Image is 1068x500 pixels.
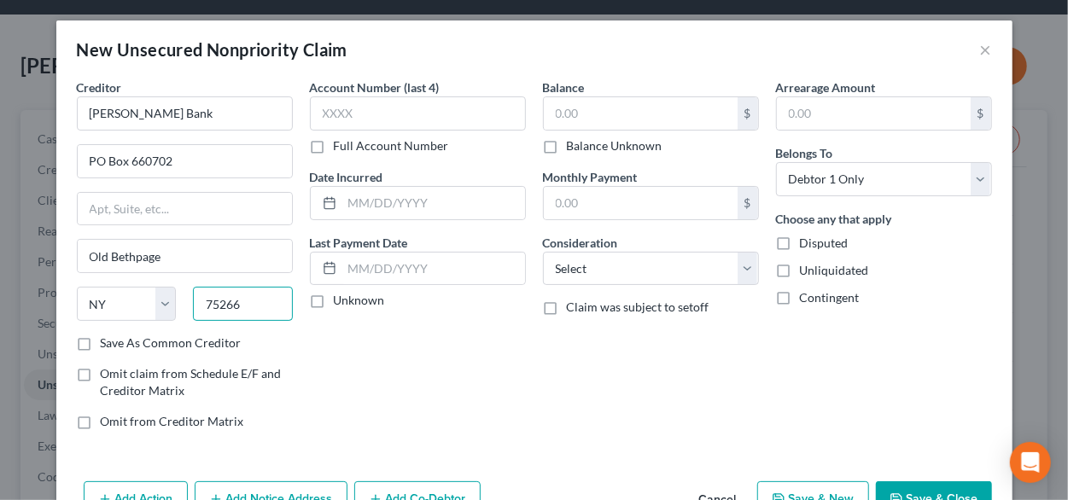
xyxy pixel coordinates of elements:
label: Balance [543,78,585,96]
label: Arrearage Amount [776,78,876,96]
span: Belongs To [776,146,833,160]
div: $ [971,97,991,130]
label: Monthly Payment [543,168,638,186]
span: Creditor [77,80,122,95]
div: $ [738,97,758,130]
div: New Unsecured Nonpriority Claim [77,38,347,61]
label: Last Payment Date [310,234,408,252]
input: Enter zip... [193,287,293,321]
span: Omit claim from Schedule E/F and Creditor Matrix [101,366,282,398]
input: Enter address... [78,145,292,177]
input: 0.00 [777,97,971,130]
button: × [980,39,992,60]
input: Search creditor by name... [77,96,293,131]
input: MM/DD/YYYY [342,253,525,285]
span: Disputed [800,235,849,250]
label: Account Number (last 4) [310,78,440,96]
span: Claim was subject to setoff [567,299,709,314]
input: MM/DD/YYYY [342,187,525,219]
input: 0.00 [544,187,738,219]
label: Unknown [334,292,385,309]
label: Full Account Number [334,137,449,154]
label: Consideration [543,234,618,252]
input: XXXX [310,96,526,131]
input: Enter city... [78,240,292,272]
div: $ [738,187,758,219]
label: Balance Unknown [567,137,662,154]
div: Open Intercom Messenger [1010,442,1051,483]
label: Date Incurred [310,168,383,186]
span: Contingent [800,290,860,305]
label: Choose any that apply [776,210,892,228]
label: Save As Common Creditor [101,334,242,352]
input: Apt, Suite, etc... [78,193,292,225]
span: Omit from Creditor Matrix [101,414,244,428]
span: Unliquidated [800,263,869,277]
input: 0.00 [544,97,738,130]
